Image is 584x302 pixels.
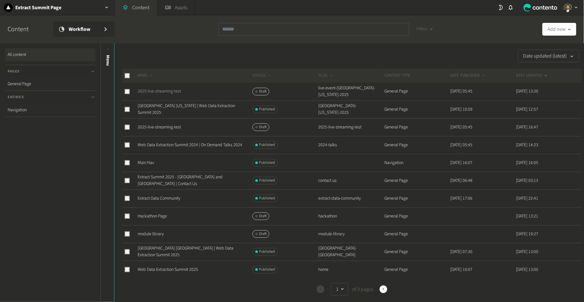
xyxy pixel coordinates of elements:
td: home [318,261,384,278]
td: General Page [384,207,450,225]
a: module library [138,231,164,237]
td: live-event-[GEOGRAPHIC_DATA]-[US_STATE]-2025 [318,83,384,100]
button: Filters [412,23,439,36]
span: Published [259,267,275,272]
a: General Page [5,78,95,90]
button: NAME [138,72,154,79]
td: [GEOGRAPHIC_DATA]-[GEOGRAPHIC_DATA] [318,243,384,261]
td: General Page [384,261,450,278]
a: [GEOGRAPHIC_DATA] [GEOGRAPHIC_DATA] | Web Data Extraction Summit 2025 [138,245,233,258]
a: Hackathon Page [138,213,167,219]
h2: Extract Summit Page [15,4,61,11]
span: Workflow [69,25,98,33]
time: [DATE] 13:21 [516,213,538,219]
a: Extract Summit 2025 - [GEOGRAPHIC_DATA] and [GEOGRAPHIC_DATA] | Contact Us [138,174,223,187]
span: Draft [259,213,266,219]
button: DATE UPDATED [516,72,548,79]
button: Date updated (latest) [518,50,579,62]
time: [DATE] 17:06 [450,195,472,202]
button: DATE PUBLISHED [450,72,486,79]
button: 1 [331,283,348,296]
time: [DATE] 16:05 [516,160,538,166]
a: Navigation [5,104,95,116]
td: General Page [384,100,450,118]
span: Draft [259,89,266,94]
span: Menu [105,55,111,66]
td: General Page [384,189,450,207]
time: [DATE] 13:20 [516,88,538,94]
td: General Page [384,136,450,154]
td: contact-us [318,172,384,189]
time: [DATE] 14:23 [516,142,538,148]
a: All content [5,48,95,61]
a: Extract Data Community [138,195,180,202]
span: of 3 pages [351,285,373,293]
h2: Content [8,24,43,34]
button: Add new [542,23,576,36]
a: Main Nav [138,160,154,166]
time: [DATE] 05:45 [450,142,472,148]
time: [DATE] 03:13 [516,177,538,184]
td: [GEOGRAPHIC_DATA]-[US_STATE]-2025 [318,100,384,118]
time: [DATE] 05:45 [450,88,472,94]
a: [GEOGRAPHIC_DATA] [US_STATE] | Web Data Extraction Summit 2025 [138,103,235,116]
span: Published [259,196,275,201]
time: [DATE] 22:41 [516,195,538,202]
time: [DATE] 19:27 [516,231,538,237]
span: Published [259,249,275,255]
img: Arnold Alexander [563,3,572,12]
time: [DATE] 10:59 [450,106,472,113]
td: General Page [384,118,450,136]
time: [DATE] 13:00 [516,249,538,255]
td: module-library [318,225,384,243]
time: [DATE] 07:30 [450,249,472,255]
span: Draft [259,124,266,130]
a: Web Data Extraction Summit 2024 | On Demand Talks 2024 [138,142,242,148]
th: CONTENT TYPE [384,69,450,83]
a: Web Data Extraction Summit 2025 [138,266,198,273]
time: [DATE] 16:47 [516,124,538,130]
time: [DATE] 05:45 [450,124,472,130]
time: [DATE] 06:48 [450,177,472,184]
img: Extract Summit Page [4,3,13,12]
button: STATUS [252,72,272,79]
a: 2025-live-streaming-test [138,88,181,94]
td: 2025-live-streaming-test [318,118,384,136]
td: extract-data-community [318,189,384,207]
span: Filters [417,26,428,32]
td: General Page [384,225,450,243]
time: [DATE] 12:57 [516,106,538,113]
time: [DATE] 10:07 [450,266,472,273]
button: SLUG [319,72,334,79]
td: 2024-talks [318,136,384,154]
td: Navigation [384,154,450,172]
td: General Page [384,243,450,261]
time: [DATE] 16:07 [450,160,472,166]
span: Entries [8,94,24,100]
time: [DATE] 13:00 [516,266,538,273]
span: Published [259,142,275,148]
td: hackathon [318,207,384,225]
span: Published [259,178,275,183]
span: Pages [8,69,20,74]
span: Draft [259,231,266,237]
td: General Page [384,172,450,189]
td: General Page [384,83,450,100]
a: Workflow [53,22,114,37]
span: Published [259,106,275,112]
span: Published [259,160,275,166]
a: 2025-live-streaming-test [138,124,181,130]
